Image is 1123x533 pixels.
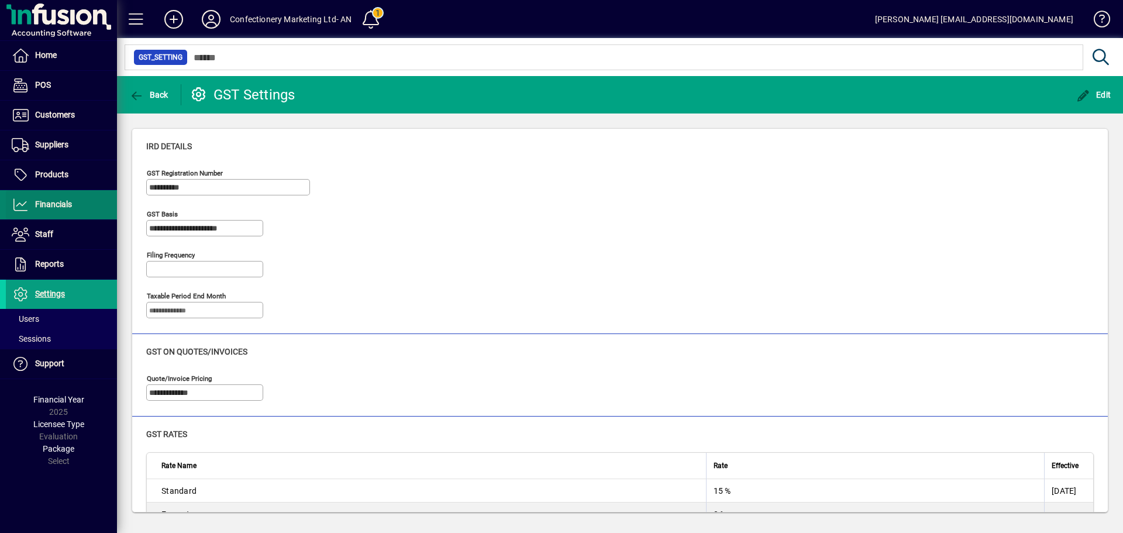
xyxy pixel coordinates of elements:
span: Settings [35,289,65,298]
a: Staff [6,220,117,249]
a: Users [6,309,117,329]
span: Suppliers [35,140,68,149]
div: Confectionery Marketing Ltd- AN [230,10,352,29]
mat-label: GST Basis [147,210,178,218]
mat-label: GST Registration Number [147,169,223,177]
span: Package [43,444,74,453]
span: GST on quotes/invoices [146,347,247,356]
span: Financials [35,200,72,209]
span: Users [12,314,39,324]
a: Sessions [6,329,117,349]
a: Home [6,41,117,70]
span: Financial Year [33,395,84,404]
span: Reports [35,259,64,269]
span: Support [35,359,64,368]
a: POS [6,71,117,100]
div: GST Settings [190,85,295,104]
div: Standard [161,485,699,497]
button: Add [155,9,192,30]
a: Knowledge Base [1085,2,1108,40]
span: Rate Name [161,459,197,472]
span: Edit [1076,90,1111,99]
span: Home [35,50,57,60]
span: Back [129,90,168,99]
span: Staff [35,229,53,239]
span: Sessions [12,334,51,343]
mat-label: Taxable period end month [147,292,226,300]
span: Licensee Type [33,419,84,429]
a: Suppliers [6,130,117,160]
span: Effective [1052,459,1079,472]
span: GST_SETTING [139,51,182,63]
span: Rate [714,459,728,472]
button: Edit [1073,84,1114,105]
mat-label: Quote/Invoice pricing [147,374,212,383]
div: 0 % [714,508,1037,520]
span: Products [35,170,68,179]
div: 15 % [714,485,1037,497]
span: POS [35,80,51,90]
span: Customers [35,110,75,119]
button: Profile [192,9,230,30]
a: Reports [6,250,117,279]
a: Customers [6,101,117,130]
span: [DATE] [1052,486,1077,496]
mat-label: Filing frequency [147,251,195,259]
app-page-header-button: Back [117,84,181,105]
a: Products [6,160,117,190]
a: Support [6,349,117,379]
span: IRD details [146,142,192,151]
button: Back [126,84,171,105]
div: Exempt [161,508,699,520]
a: Financials [6,190,117,219]
span: GST rates [146,429,187,439]
div: [PERSON_NAME] [EMAIL_ADDRESS][DOMAIN_NAME] [875,10,1073,29]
